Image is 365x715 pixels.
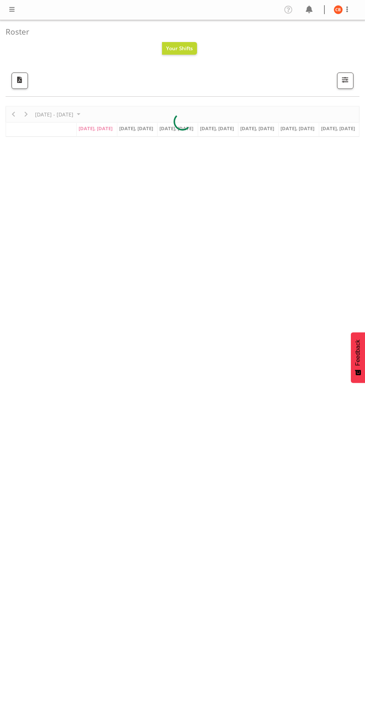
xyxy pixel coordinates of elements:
[337,73,353,89] button: Filter Shifts
[12,73,28,89] button: Download a PDF of the roster according to the set date range.
[355,340,361,366] span: Feedback
[334,5,343,14] img: chelsea-bartlett11426.jpg
[351,332,365,383] button: Feedback - Show survey
[6,28,353,36] h4: Roster
[162,42,197,55] button: Your Shifts
[166,45,193,52] span: Your Shifts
